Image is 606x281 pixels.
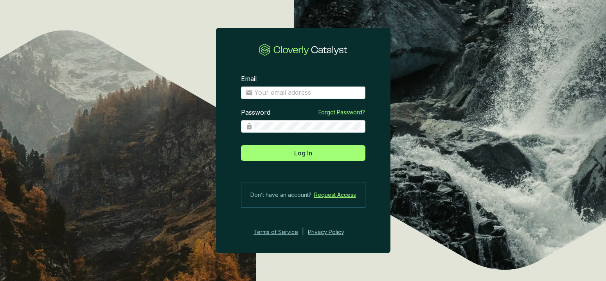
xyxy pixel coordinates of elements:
[254,122,361,131] input: Password
[241,145,365,161] button: Log In
[302,227,304,237] div: |
[254,88,361,97] input: Email
[241,108,270,117] label: Password
[318,108,365,116] a: Forgot Password?
[251,227,298,237] a: Terms of Service
[250,190,311,200] span: Don’t have an account?
[314,190,356,200] a: Request Access
[308,227,355,237] a: Privacy Policy
[241,75,257,83] label: Email
[294,148,312,158] span: Log In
